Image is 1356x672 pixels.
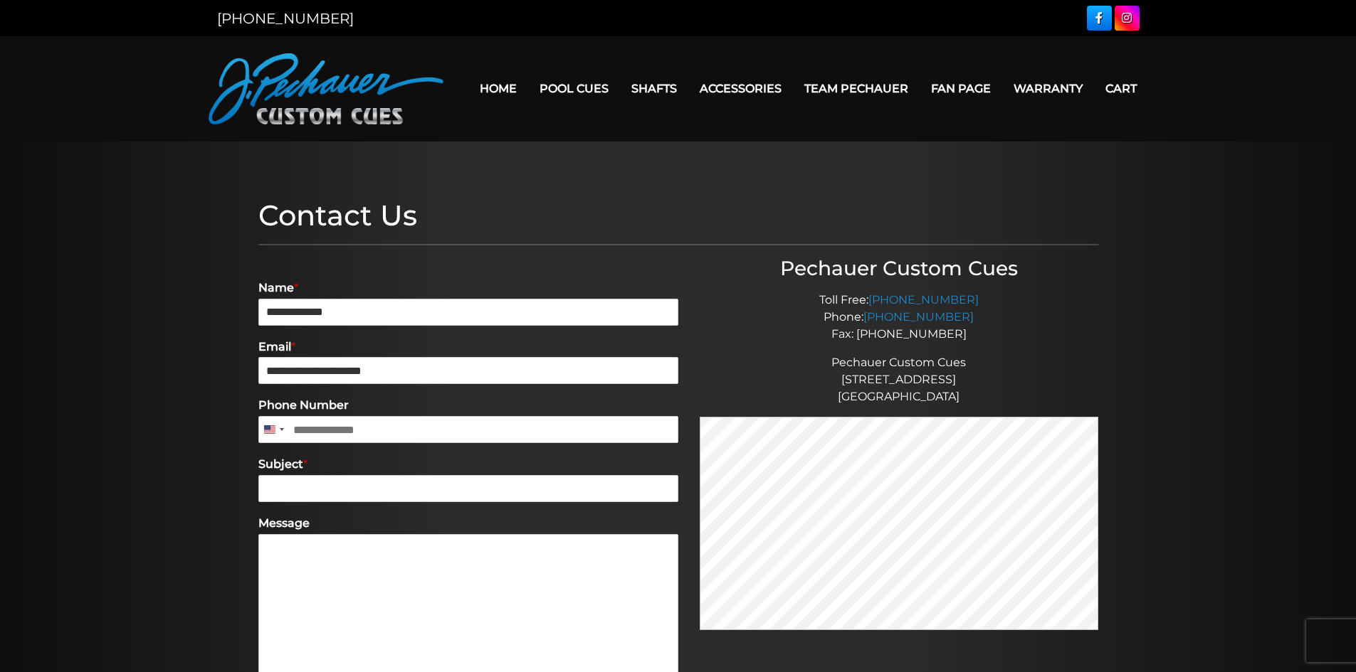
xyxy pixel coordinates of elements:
label: Phone Number [258,398,678,413]
h1: Contact Us [258,198,1098,233]
a: [PHONE_NUMBER] [868,293,979,306]
a: Shafts [620,70,688,107]
a: Warranty [1002,70,1094,107]
h3: Pechauer Custom Cues [700,257,1098,281]
a: Pool Cues [528,70,620,107]
input: Phone Number [258,416,678,443]
a: Home [468,70,528,107]
p: Toll Free: Phone: Fax: [PHONE_NUMBER] [700,292,1098,343]
a: Team Pechauer [793,70,920,107]
img: Pechauer Custom Cues [209,53,443,124]
a: Fan Page [920,70,1002,107]
a: [PHONE_NUMBER] [863,310,974,324]
a: [PHONE_NUMBER] [217,10,354,27]
label: Message [258,516,678,531]
a: Accessories [688,70,793,107]
label: Email [258,340,678,355]
label: Subject [258,457,678,472]
p: Pechauer Custom Cues [STREET_ADDRESS] [GEOGRAPHIC_DATA] [700,354,1098,405]
button: Selected country [258,416,288,443]
a: Cart [1094,70,1148,107]
label: Name [258,281,678,296]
